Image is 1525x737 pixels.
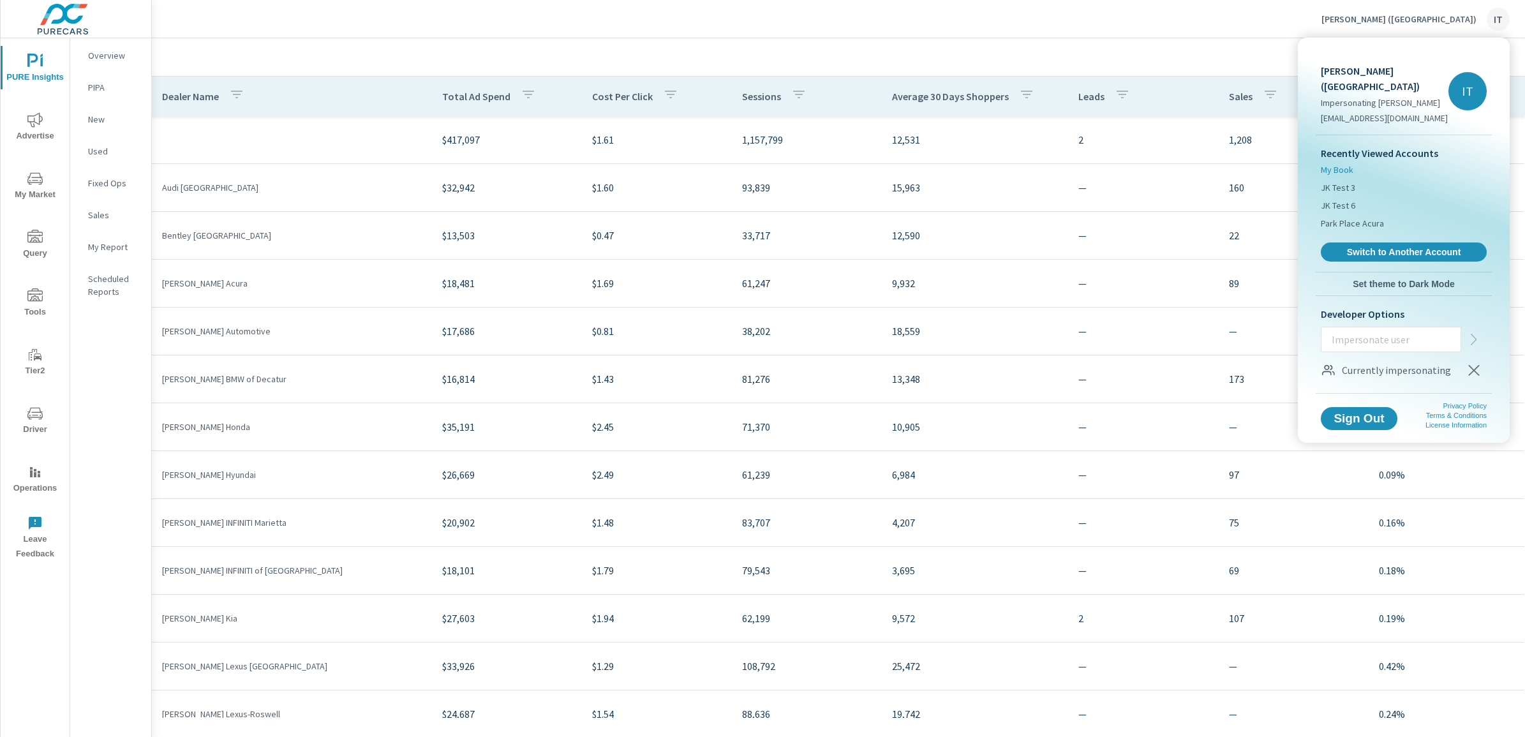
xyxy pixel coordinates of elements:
a: License Information [1425,421,1487,429]
p: Developer Options [1321,306,1487,322]
span: Set theme to Dark Mode [1321,278,1487,290]
span: Park Place Acura [1321,217,1384,230]
span: My Book [1321,163,1353,176]
p: [PERSON_NAME] ([GEOGRAPHIC_DATA]) [1321,63,1448,94]
a: Privacy Policy [1443,402,1487,410]
div: IT [1448,72,1487,110]
span: Sign Out [1331,413,1387,424]
a: Switch to Another Account [1321,242,1487,262]
span: JK Test 3 [1321,181,1355,194]
p: Currently impersonating [1342,362,1451,378]
span: JK Test 6 [1321,199,1355,212]
button: Set theme to Dark Mode [1316,272,1492,295]
p: [EMAIL_ADDRESS][DOMAIN_NAME] [1321,112,1448,124]
span: Switch to Another Account [1328,246,1480,258]
p: Recently Viewed Accounts [1321,145,1487,161]
a: Terms & Conditions [1426,412,1487,419]
p: Impersonating [PERSON_NAME] [1321,96,1448,109]
input: Impersonate user [1321,323,1461,356]
button: Sign Out [1321,407,1397,430]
